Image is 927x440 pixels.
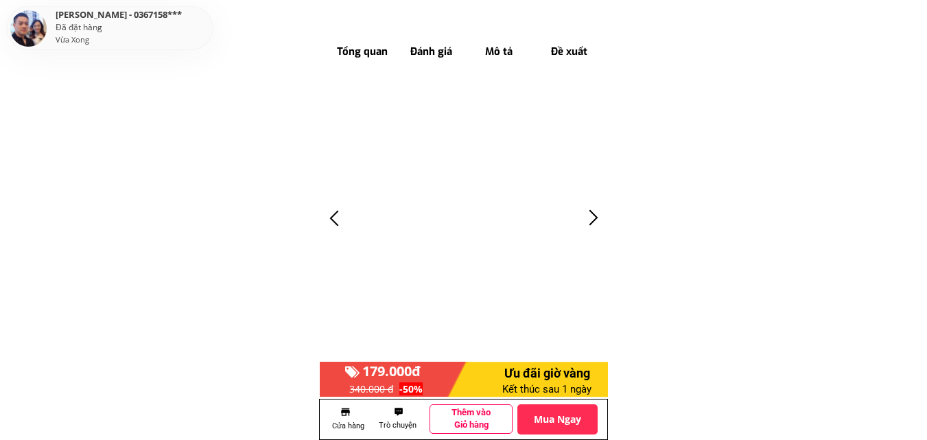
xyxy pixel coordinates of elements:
[329,420,367,432] h1: Cửa hàng
[351,360,432,382] div: 179.000đ
[517,404,598,434] p: Mua Ngay
[460,43,538,60] h3: Mô tả
[324,43,401,60] h3: Tổng quan
[375,419,421,432] h1: Trò chuyện
[438,406,504,431] h1: Thêm vào Giỏ hàng
[530,43,608,60] h3: Đề xuất
[344,382,400,397] div: 340.000 đ
[399,382,423,395] span: -50%
[491,364,603,384] div: Ưu đãi giờ vàng
[392,43,470,60] h3: Đánh giá
[495,381,598,397] div: Kết thúc sau 1 ngày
